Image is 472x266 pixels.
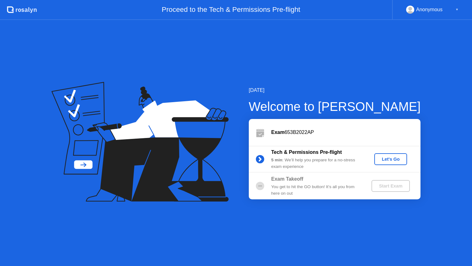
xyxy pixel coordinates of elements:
[271,130,285,135] b: Exam
[249,97,421,116] div: Welcome to [PERSON_NAME]
[271,150,342,155] b: Tech & Permissions Pre-flight
[374,153,407,165] button: Let's Go
[249,87,421,94] div: [DATE]
[416,6,443,14] div: Anonymous
[371,180,410,192] button: Start Exam
[271,157,361,170] div: : We’ll help you prepare for a no-stress exam experience
[271,184,361,197] div: You get to hit the GO button! It’s all you from here on out
[455,6,459,14] div: ▼
[271,176,303,182] b: Exam Takeoff
[374,183,407,188] div: Start Exam
[377,157,405,162] div: Let's Go
[271,129,420,136] div: 653B2022AP
[271,158,283,162] b: 5 min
